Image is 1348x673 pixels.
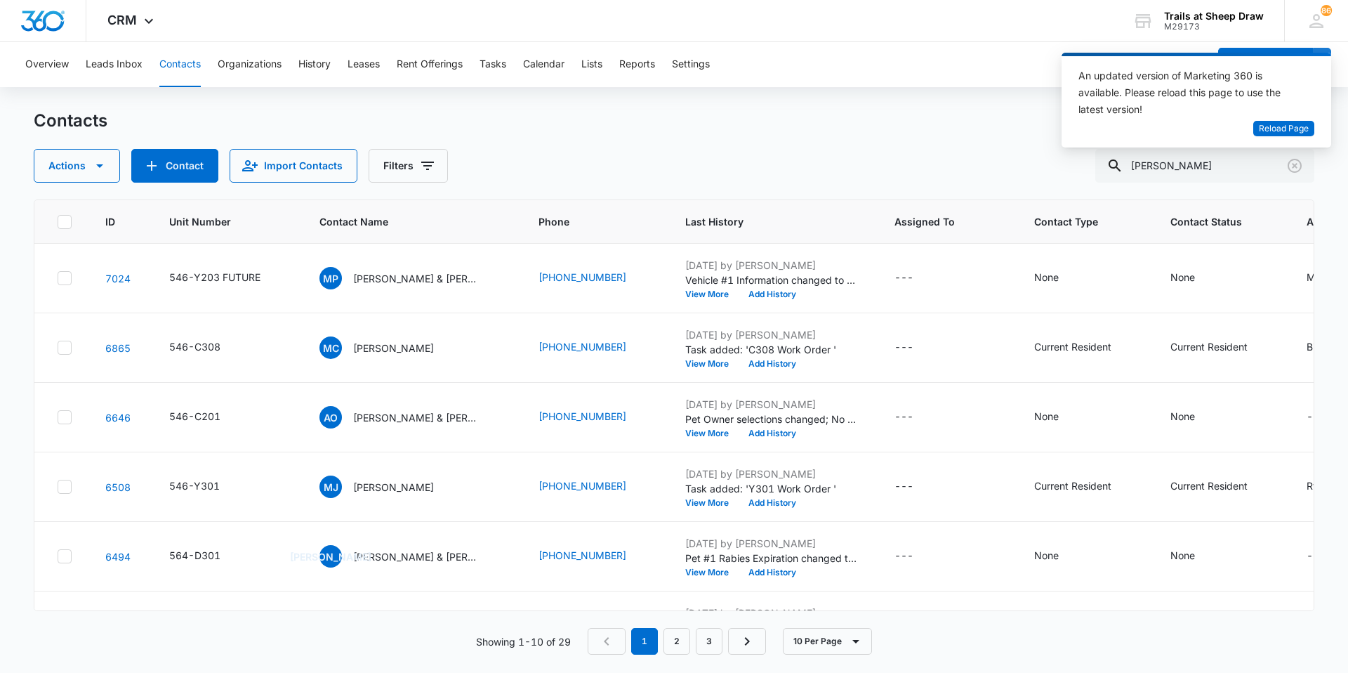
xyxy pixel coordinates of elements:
[1034,548,1084,565] div: Contact Type - None - Select to Edit Field
[685,429,739,438] button: View More
[1034,339,1137,356] div: Contact Type - Current Resident - Select to Edit Field
[105,273,131,285] a: Navigate to contact details page for Mariah Pineiro-Bigboy & Damon Defoe
[105,551,131,563] a: Navigate to contact details page for Jorge Alonso Enriquez & Maria Enriquez
[696,628,722,655] a: Page 3
[1170,270,1220,287] div: Contact Status - None - Select to Edit Field
[894,409,939,426] div: Assigned To - - Select to Edit Field
[319,476,459,498] div: Contact Name - Maria Jaime - Select to Edit Field
[131,149,218,183] button: Add Contact
[169,214,286,229] span: Unit Number
[894,214,980,229] span: Assigned To
[169,548,246,565] div: Unit Number - 564-D301 - Select to Edit Field
[739,568,806,577] button: Add History
[523,42,564,87] button: Calendar
[538,478,626,493] a: [PHONE_NUMBER]
[581,42,602,87] button: Lists
[538,270,652,287] div: Phone - (715) 209-4389 - Select to Edit Field
[169,478,245,495] div: Unit Number - 546-Y301 - Select to Edit Field
[319,336,342,359] span: MC
[348,42,380,87] button: Leases
[619,42,655,87] button: Reports
[480,42,506,87] button: Tasks
[1170,339,1248,354] div: Current Resident
[1078,67,1297,118] div: An updated version of Marketing 360 is available. Please reload this page to use the latest version!
[1164,22,1264,32] div: account id
[319,406,505,429] div: Contact Name - Aliyah Olivas & Maria Araceli Hernandez Morales - Select to Edit Field
[1034,339,1111,354] div: Current Resident
[169,478,220,493] div: 546-Y301
[685,214,840,229] span: Last History
[685,481,861,496] p: Task added: 'Y301 Work Order '
[894,548,913,565] div: ---
[1283,155,1306,177] button: Clear
[538,270,626,285] a: [PHONE_NUMBER]
[319,545,505,568] div: Contact Name - Jorge Alonso Enriquez & Maria Enriquez - Select to Edit Field
[538,409,626,424] a: [PHONE_NUMBER]
[538,548,626,563] a: [PHONE_NUMBER]
[169,270,286,287] div: Unit Number - 546-Y203 FUTURE - Select to Edit Field
[685,290,739,299] button: View More
[169,409,246,426] div: Unit Number - 546-C201 - Select to Edit Field
[538,339,626,354] a: [PHONE_NUMBER]
[319,214,484,229] span: Contact Name
[319,406,342,429] span: AO
[353,341,434,355] p: [PERSON_NAME]
[353,480,434,495] p: [PERSON_NAME]
[1218,48,1313,81] button: Add Contact
[1170,214,1253,229] span: Contact Status
[353,410,480,425] p: [PERSON_NAME] & [PERSON_NAME] [PERSON_NAME]
[663,628,690,655] a: Page 2
[1259,122,1309,136] span: Reload Page
[894,339,939,356] div: Assigned To - - Select to Edit Field
[1307,548,1326,565] div: ---
[230,149,357,183] button: Import Contacts
[685,412,861,426] p: Pet Owner selections changed; No was added.
[538,478,652,495] div: Phone - (970) 539-6759 - Select to Edit Field
[739,499,806,507] button: Add History
[1307,270,1338,285] div: Merino
[783,628,872,655] button: 10 Per Page
[685,466,861,481] p: [DATE] by [PERSON_NAME]
[319,336,459,359] div: Contact Name - Maria Cecilia Garcia - Select to Edit Field
[1170,270,1195,285] div: None
[1170,478,1248,493] div: Current Resident
[1253,121,1314,137] button: Reload Page
[319,267,505,289] div: Contact Name - Mariah Pineiro-Bigboy & Damon Defoe - Select to Edit Field
[685,327,861,342] p: [DATE] by [PERSON_NAME]
[1034,214,1116,229] span: Contact Type
[588,628,766,655] nav: Pagination
[105,214,115,229] span: ID
[739,429,806,438] button: Add History
[1170,339,1273,356] div: Contact Status - Current Resident - Select to Edit Field
[894,548,939,565] div: Assigned To - - Select to Edit Field
[685,606,861,620] p: [DATE] by [PERSON_NAME]
[685,536,861,551] p: [DATE] by [PERSON_NAME]
[169,339,246,356] div: Unit Number - 546-C308 - Select to Edit Field
[1034,270,1059,285] div: None
[728,628,766,655] a: Next Page
[105,342,131,354] a: Navigate to contact details page for Maria Cecilia Garcia
[894,478,913,495] div: ---
[894,270,913,287] div: ---
[1307,478,1344,493] div: Ryeland
[894,270,939,287] div: Assigned To - - Select to Edit Field
[1034,270,1084,287] div: Contact Type - None - Select to Edit Field
[685,499,739,507] button: View More
[685,568,739,577] button: View More
[353,549,480,564] p: [PERSON_NAME] & [PERSON_NAME]
[298,42,331,87] button: History
[739,360,806,368] button: Add History
[107,13,137,27] span: CRM
[894,478,939,495] div: Assigned To - - Select to Edit Field
[218,42,282,87] button: Organizations
[1164,11,1264,22] div: account name
[319,545,342,568] span: [PERSON_NAME]
[1034,409,1059,424] div: None
[1170,409,1220,426] div: Contact Status - None - Select to Edit Field
[538,339,652,356] div: Phone - (970) 616-1160 - Select to Edit Field
[1170,478,1273,495] div: Contact Status - Current Resident - Select to Edit Field
[105,481,131,493] a: Navigate to contact details page for Maria Jaime
[1034,478,1137,495] div: Contact Type - Current Resident - Select to Edit Field
[1307,409,1326,426] div: ---
[685,360,739,368] button: View More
